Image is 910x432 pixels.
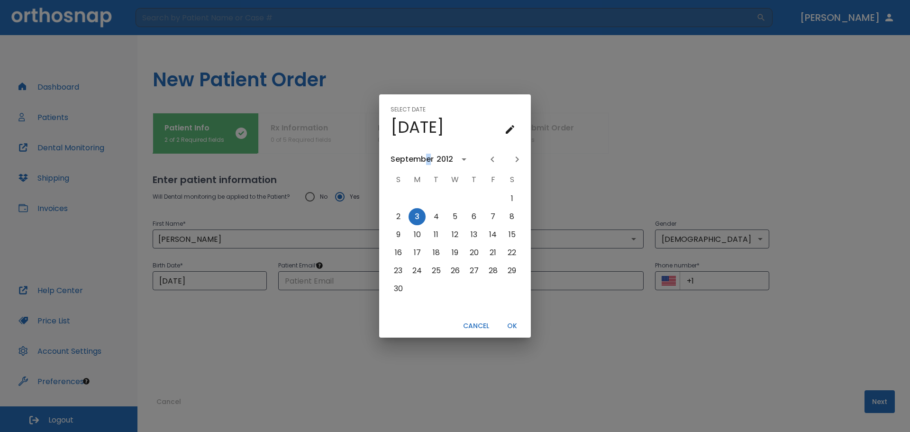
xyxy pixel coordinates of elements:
[390,226,407,243] button: Sep 9, 2012
[484,262,501,279] button: Sep 28, 2012
[484,244,501,261] button: Sep 21, 2012
[391,102,426,117] span: Select date
[428,244,445,261] button: Sep 18, 2012
[446,208,464,225] button: Sep 5, 2012
[459,318,493,334] button: Cancel
[465,226,482,243] button: Sep 13, 2012
[409,244,426,261] button: Sep 17, 2012
[503,262,520,279] button: Sep 29, 2012
[465,170,482,189] span: T
[484,226,501,243] button: Sep 14, 2012
[503,190,520,207] button: Sep 1, 2012
[446,226,464,243] button: Sep 12, 2012
[409,208,426,225] button: Sep 3, 2012
[390,170,407,189] span: S
[503,226,520,243] button: Sep 15, 2012
[446,262,464,279] button: Sep 26, 2012
[428,262,445,279] button: Sep 25, 2012
[465,244,482,261] button: Sep 20, 2012
[409,226,426,243] button: Sep 10, 2012
[446,170,464,189] span: W
[465,262,482,279] button: Sep 27, 2012
[391,117,444,137] h4: [DATE]
[391,154,434,165] div: September
[428,208,445,225] button: Sep 4, 2012
[497,318,527,334] button: OK
[503,244,520,261] button: Sep 22, 2012
[390,280,407,297] button: Sep 30, 2012
[390,244,407,261] button: Sep 16, 2012
[446,244,464,261] button: Sep 19, 2012
[456,151,472,167] button: calendar view is open, switch to year view
[409,262,426,279] button: Sep 24, 2012
[409,170,426,189] span: M
[484,170,501,189] span: F
[437,154,453,165] div: 2012
[484,208,501,225] button: Sep 7, 2012
[503,170,520,189] span: S
[484,151,500,167] button: Previous month
[465,208,482,225] button: Sep 6, 2012
[503,208,520,225] button: Sep 8, 2012
[500,120,519,139] button: calendar view is open, go to text input view
[428,170,445,189] span: T
[509,151,525,167] button: Next month
[428,226,445,243] button: Sep 11, 2012
[390,262,407,279] button: Sep 23, 2012
[390,208,407,225] button: Sep 2, 2012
